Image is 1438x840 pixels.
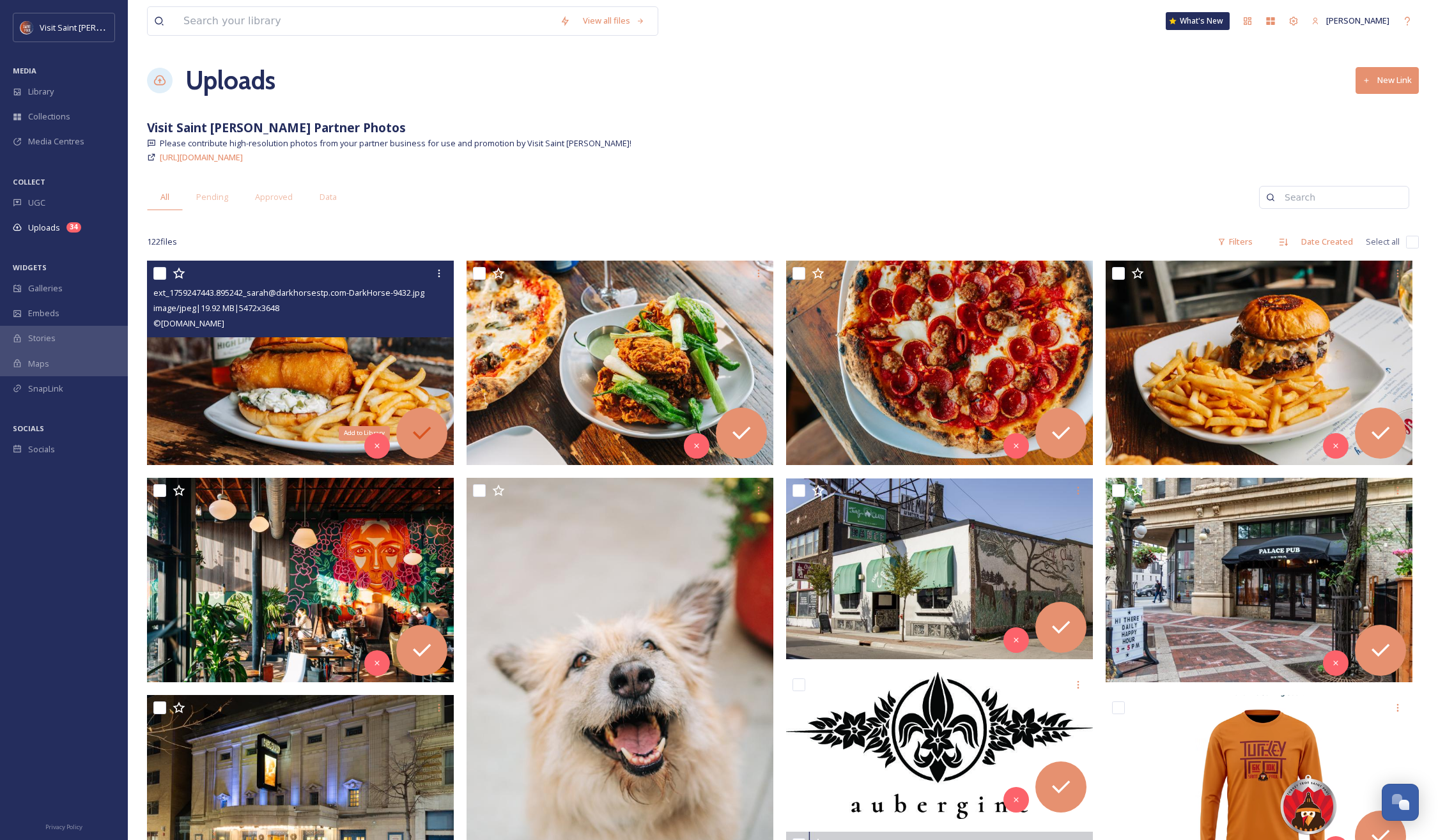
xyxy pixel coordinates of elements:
[467,261,773,465] img: ext_1759247440.210771_sarah@darkhorsestp.com-DarkHorse-8719.jpg
[153,302,279,314] span: image/jpeg | 19.92 MB | 5472 x 3648
[1382,784,1419,821] button: Open Chat
[160,149,243,165] a: [URL][DOMAIN_NAME]
[160,137,631,149] span: Please contribute high-resolution photos from your partner business for use and promotion by Visi...
[185,61,275,100] a: Uploads
[147,119,406,136] strong: Visit Saint [PERSON_NAME] Partner Photos
[1278,185,1402,210] input: Search
[28,443,55,455] span: Socials
[28,332,56,344] span: Stories
[196,191,228,203] span: Pending
[66,222,81,233] div: 34
[45,818,82,834] a: Privacy Policy
[1166,12,1230,30] a: What's New
[1106,261,1412,465] img: ext_1759247439.176743_sarah@darkhorsestp.com-DarkHorse-9366.jpg
[255,191,293,203] span: Approved
[28,383,63,395] span: SnapLink
[786,478,1093,659] img: ext_1758062414.550651_info@first-avenue.com-TurfClub.jpg
[320,191,337,203] span: Data
[576,8,651,33] a: View all files
[28,222,60,234] span: Uploads
[153,287,424,298] span: ext_1759247443.895242_sarah@darkhorsestp.com-DarkHorse-9432.jpg
[786,672,1093,819] img: ext_1758044670.239699_megan@auberginehospitality.com-Aubergine Secondary Logo Lockup.jpg
[1305,8,1396,33] a: [PERSON_NAME]
[1106,478,1412,682] img: ext_1758062399.983266_info@first-avenue.com-PalacePub.jpg
[339,426,390,440] div: Add to Library
[1211,229,1259,254] div: Filters
[1326,15,1389,26] span: [PERSON_NAME]
[28,358,49,370] span: Maps
[13,66,36,75] span: MEDIA
[147,261,454,465] img: ext_1759247443.895242_sarah@darkhorsestp.com-DarkHorse-9432.jpg
[28,111,70,123] span: Collections
[160,151,243,163] span: [URL][DOMAIN_NAME]
[1356,67,1419,93] button: New Link
[28,86,54,98] span: Library
[20,21,33,34] img: Visit%20Saint%20Paul%20Updated%20Profile%20Image.jpg
[28,197,45,209] span: UGC
[28,282,63,294] span: Galleries
[1366,236,1400,248] span: Select all
[153,317,224,329] span: © [DOMAIN_NAME]
[28,135,84,148] span: Media Centres
[13,177,45,187] span: COLLECT
[13,424,44,433] span: SOCIALS
[147,236,177,248] span: 122 file s
[786,261,1093,465] img: ext_1759247439.646761_sarah@darkhorsestp.com-DarkHorse-7861.jpg
[40,21,142,33] span: Visit Saint [PERSON_NAME]
[1295,229,1359,254] div: Date Created
[147,478,454,682] img: ext_1759247438.393467_sarah@darkhorsestp.com-DarkHorse-7815.jpg
[160,191,169,203] span: All
[28,307,59,319] span: Embeds
[13,263,47,272] span: WIDGETS
[177,7,553,35] input: Search your library
[45,823,82,831] span: Privacy Policy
